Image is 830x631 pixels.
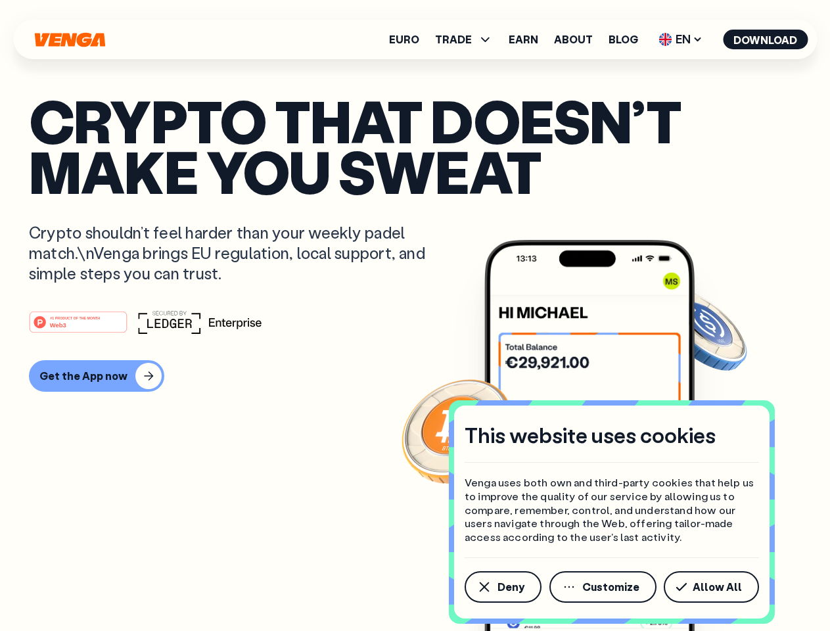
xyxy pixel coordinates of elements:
img: Bitcoin [399,371,517,490]
svg: Home [33,32,106,47]
h4: This website uses cookies [465,421,716,449]
button: Allow All [664,571,759,603]
button: Customize [549,571,657,603]
button: Download [723,30,808,49]
button: Get the App now [29,360,164,392]
span: Deny [497,582,524,592]
img: flag-uk [658,33,672,46]
a: Euro [389,34,419,45]
span: Customize [582,582,639,592]
a: About [554,34,593,45]
span: TRADE [435,32,493,47]
tspan: #1 PRODUCT OF THE MONTH [50,315,100,319]
span: EN [654,29,707,50]
p: Crypto shouldn’t feel harder than your weekly padel match.\nVenga brings EU regulation, local sup... [29,222,444,284]
a: #1 PRODUCT OF THE MONTHWeb3 [29,319,127,336]
p: Crypto that doesn’t make you sweat [29,95,801,196]
a: Get the App now [29,360,801,392]
div: Get the App now [39,369,127,383]
p: Venga uses both own and third-party cookies that help us to improve the quality of our service by... [465,476,759,544]
img: USDC coin [655,283,750,377]
tspan: Web3 [50,321,66,328]
button: Deny [465,571,542,603]
span: TRADE [435,34,472,45]
a: Blog [609,34,638,45]
span: Allow All [693,582,742,592]
a: Earn [509,34,538,45]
